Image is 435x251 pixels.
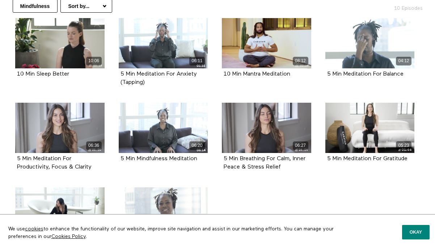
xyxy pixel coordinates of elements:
[15,187,105,238] a: 20 Min Sound Healing For Sleep 21:14
[327,71,404,77] a: 5 Min Meditation For Balance
[86,57,102,65] div: 10:06
[327,156,407,161] a: 5 Min Meditation For Gratitude
[293,57,308,65] div: 08:12
[3,220,340,246] p: We use to enhance the functionality of our website, improve site navigation and assist in our mar...
[17,71,69,77] a: 10 Min Sleep Better
[121,71,197,85] a: 5 Min Meditation For Anxiety (Tapping)
[222,18,311,68] a: 10 Min Mantra Meditation 08:12
[86,141,102,150] div: 06:36
[396,141,411,150] div: 05:23
[189,141,205,150] div: 06:20
[222,103,311,153] a: 5 Min Breathing For Calm, Inner Peace & Stress Relief 06:27
[224,71,290,77] a: 10 Min Mantra Meditation
[17,156,92,170] a: 5 Min Meditation For Productivity, Focus & Clarity
[189,57,205,65] div: 06:11
[396,57,411,65] div: 04:12
[293,141,308,150] div: 06:27
[119,187,208,238] a: 5 Min Meditation For Stress Relief 04:41
[51,234,86,239] a: Cookies Policy
[119,18,208,68] a: 5 Min Meditation For Anxiety (Tapping) 06:11
[119,103,208,153] a: 5 Min Mindfulness Meditation 06:20
[121,156,197,162] strong: 5 Min Mindfulness Meditation
[325,103,415,153] a: 5 Min Meditation For Gratitude 05:23
[25,226,43,231] a: cookies
[402,225,430,239] button: Okay
[121,156,197,161] a: 5 Min Mindfulness Meditation
[224,156,305,170] a: 5 Min Breathing For Calm, Inner Peace & Stress Relief
[15,103,105,153] a: 5 Min Meditation For Productivity, Focus & Clarity 06:36
[327,156,407,162] strong: 5 Min Meditation For Gratitude
[325,18,415,68] a: 5 Min Meditation For Balance 04:12
[15,18,105,68] a: 10 Min Sleep Better 10:06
